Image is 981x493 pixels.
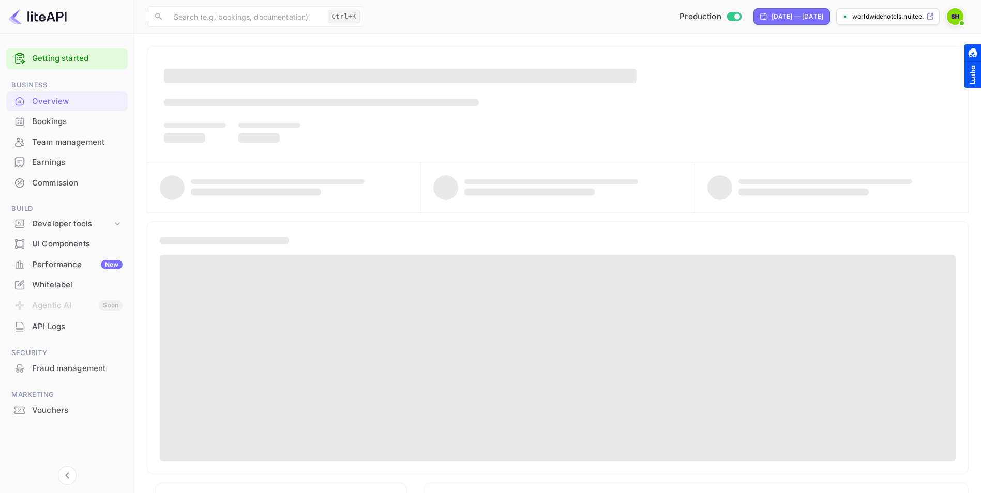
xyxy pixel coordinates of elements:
div: PerformanceNew [6,255,128,275]
a: Whitelabel [6,275,128,294]
div: Switch to Sandbox mode [675,11,745,23]
div: Whitelabel [32,279,123,291]
div: Developer tools [32,218,112,230]
div: Vouchers [6,400,128,421]
input: Search (e.g. bookings, documentation) [168,6,324,27]
img: LiteAPI logo [8,8,67,25]
a: Overview [6,91,128,111]
div: Earnings [6,152,128,173]
a: Bookings [6,112,128,131]
p: worldwidehotels.nuitee... [852,12,924,21]
div: Overview [32,96,123,107]
div: Bookings [6,112,128,132]
span: Build [6,203,128,214]
div: Getting started [6,48,128,69]
button: Collapse navigation [58,466,77,485]
a: UI Components [6,234,128,253]
div: Bookings [32,116,123,128]
a: Getting started [32,53,123,65]
div: Whitelabel [6,275,128,295]
div: Commission [6,173,128,193]
div: [DATE] — [DATE] [772,12,823,21]
img: Sheila Hunter [947,8,963,25]
div: New [101,260,123,269]
div: Fraud management [32,363,123,375]
div: UI Components [32,238,123,250]
span: Marketing [6,389,128,400]
div: Click to change the date range period [753,8,830,25]
a: Team management [6,132,128,151]
span: Security [6,347,128,359]
a: Vouchers [6,400,128,420]
div: Performance [32,259,123,271]
div: Vouchers [32,405,123,417]
a: Fraud management [6,359,128,378]
div: UI Components [6,234,128,254]
div: Team management [32,136,123,148]
a: PerformanceNew [6,255,128,274]
div: Commission [32,177,123,189]
div: Fraud management [6,359,128,379]
div: Overview [6,91,128,112]
div: Team management [6,132,128,152]
a: Earnings [6,152,128,172]
div: Developer tools [6,215,128,233]
div: Ctrl+K [328,10,360,23]
a: API Logs [6,317,128,336]
div: API Logs [32,321,123,333]
div: Earnings [32,157,123,168]
span: Business [6,80,128,91]
div: API Logs [6,317,128,337]
a: Commission [6,173,128,192]
span: Production [680,11,721,23]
